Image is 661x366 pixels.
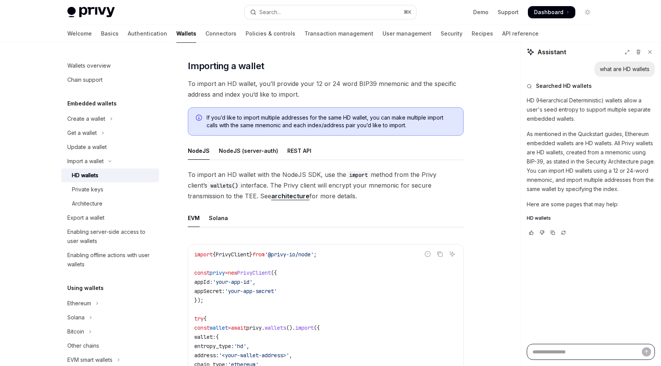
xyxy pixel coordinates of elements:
div: NodeJS (server-auth) [219,142,278,160]
a: Welcome [67,24,92,43]
span: const [194,269,210,276]
span: If you’d like to import multiple addresses for the same HD wallet, you can make multiple import c... [207,114,456,129]
a: Demo [473,8,488,16]
a: Recipes [472,24,493,43]
button: Toggle Ethereum section [61,296,159,310]
span: = [228,324,231,331]
textarea: Ask a question... [527,344,655,360]
span: PrivyClient [237,269,271,276]
button: Reload last chat [559,229,568,236]
span: Assistant [537,47,566,57]
button: Ask AI [447,249,457,259]
div: what are HD wallets [600,65,650,73]
a: Policies & controls [246,24,295,43]
div: HD wallets [72,171,98,180]
div: NodeJS [188,142,210,160]
button: Copy chat response [548,229,557,236]
a: Basics [101,24,119,43]
span: await [231,324,246,331]
div: Update a wallet [67,143,107,152]
button: Toggle Import a wallet section [61,154,159,168]
a: Transaction management [304,24,373,43]
a: Connectors [205,24,236,43]
svg: Info [196,115,204,122]
span: ⌘ K [404,9,412,15]
button: Toggle Get a wallet section [61,126,159,140]
img: light logo [67,7,115,18]
span: { [216,334,219,340]
a: HD wallets [61,168,159,182]
span: 'your-app-id' [213,279,252,285]
a: Wallets [176,24,196,43]
div: Chain support [67,75,103,84]
span: '@privy-io/node' [265,251,314,258]
a: Export a wallet [61,211,159,225]
div: Export a wallet [67,213,104,222]
a: Support [498,8,519,16]
div: Bitcoin [67,327,84,336]
span: }); [194,297,204,304]
span: . [262,324,265,331]
div: Ethereum [67,299,91,308]
span: { [213,251,216,258]
span: 'your-app-secret' [225,288,277,295]
span: ({ [314,324,320,331]
p: As mentioned in the Quickstart guides, Ethereum embedded wallets are HD wallets. All Privy wallet... [527,130,655,194]
a: Private keys [61,183,159,196]
p: HD (Hierarchical Deterministic) wallets allow a user's seed entropy to support multiple separate ... [527,96,655,123]
a: HD wallets [527,215,655,221]
h5: Using wallets [67,283,104,293]
span: try [194,315,204,322]
button: Copy the contents from the code block [435,249,445,259]
div: Enabling offline actions with user wallets [67,251,155,269]
code: wallets() [207,181,241,190]
a: Enabling server-side access to user wallets [61,225,159,248]
a: Chain support [61,73,159,87]
span: PrivyClient [216,251,249,258]
span: from [252,251,265,258]
button: Open search [245,5,416,19]
span: wallets [265,324,286,331]
a: User management [383,24,431,43]
span: appSecret: [194,288,225,295]
span: To import an HD wallet with the NodeJS SDK, use the method from the Privy client’s interface. The... [188,169,464,201]
a: Security [441,24,462,43]
div: Import a wallet [67,157,104,166]
a: Other chains [61,339,159,353]
button: Report incorrect code [423,249,433,259]
span: Searched HD wallets [536,82,592,90]
div: Create a wallet [67,114,105,123]
span: (). [286,324,295,331]
span: = [225,269,228,276]
div: Enabling server-side access to user wallets [67,227,155,246]
div: Get a wallet [67,128,97,138]
code: import [346,171,371,179]
span: const [194,324,210,331]
span: Importing a wallet [188,60,264,72]
a: architecture [271,192,309,200]
span: HD wallets [527,215,551,221]
a: Dashboard [528,6,575,18]
span: privy [246,324,262,331]
button: Toggle dark mode [581,6,594,18]
span: wallet [210,324,228,331]
div: Wallets overview [67,61,111,70]
button: Vote that response was not good [537,229,547,236]
div: Architecture [72,199,103,208]
span: privy [210,269,225,276]
a: Wallets overview [61,59,159,73]
div: EVM [188,209,200,227]
span: ; [314,251,317,258]
h5: Embedded wallets [67,99,117,108]
button: Toggle Solana section [61,311,159,324]
button: Vote that response was good [527,229,536,236]
span: import [194,251,213,258]
span: } [249,251,252,258]
button: Toggle Bitcoin section [61,325,159,338]
button: Toggle Create a wallet section [61,112,159,126]
span: Dashboard [534,8,563,16]
p: Here are some pages that may help: [527,200,655,209]
div: EVM smart wallets [67,355,112,364]
div: Search... [259,8,281,17]
span: new [228,269,237,276]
